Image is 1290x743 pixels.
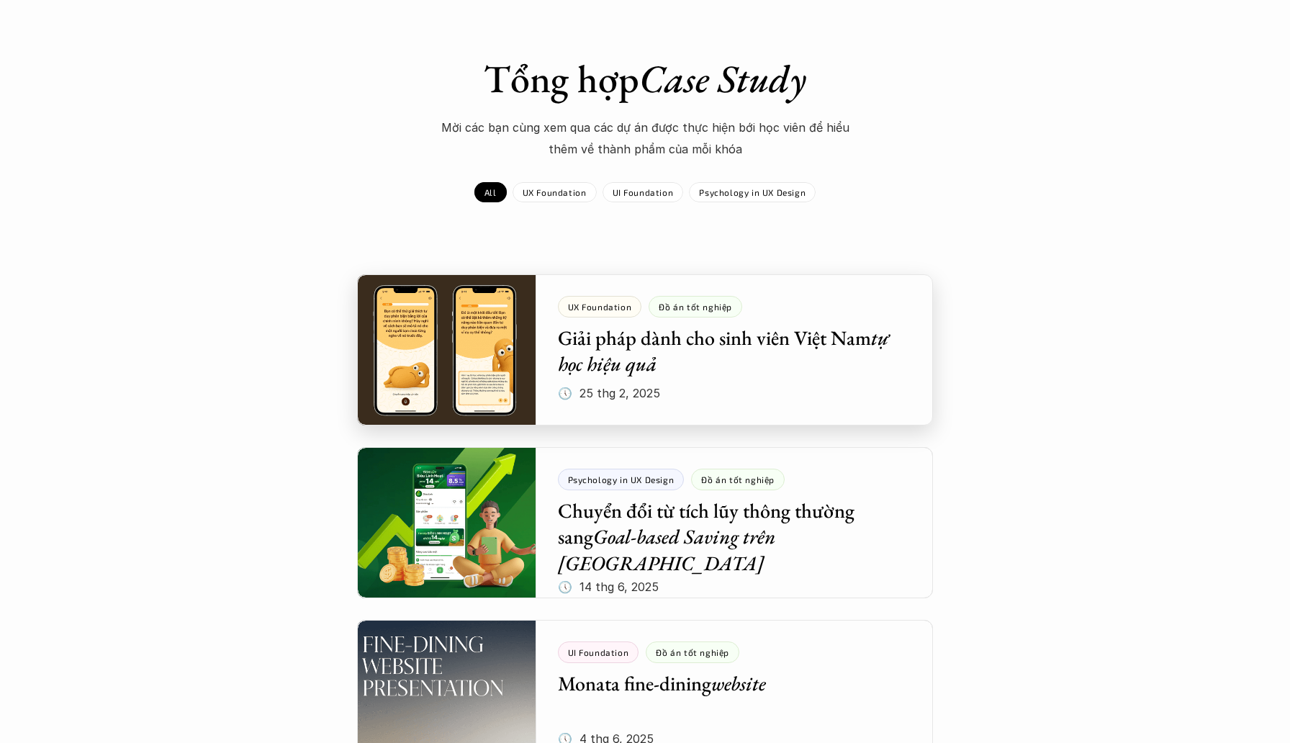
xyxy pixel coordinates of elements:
[513,182,597,202] a: UX Foundation
[603,182,684,202] a: UI Foundation
[613,187,674,197] p: UI Foundation
[393,55,897,102] h1: Tổng hợp
[484,187,497,197] p: All
[689,182,816,202] a: Psychology in UX Design
[523,187,587,197] p: UX Foundation
[699,187,806,197] p: Psychology in UX Design
[357,274,933,425] a: UX FoundationĐồ án tốt nghiệpGiải pháp dành cho sinh viên Việt Namtự học hiệu quả🕔 25 thg 2, 2025
[357,447,933,598] a: Psychology in UX DesignĐồ án tốt nghiệpChuyển đổi từ tích lũy thông thường sangGoal-based Saving ...
[429,117,861,161] p: Mời các bạn cùng xem qua các dự án được thực hiện bới học viên để hiểu thêm về thành phẩm của mỗi...
[639,53,806,104] em: Case Study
